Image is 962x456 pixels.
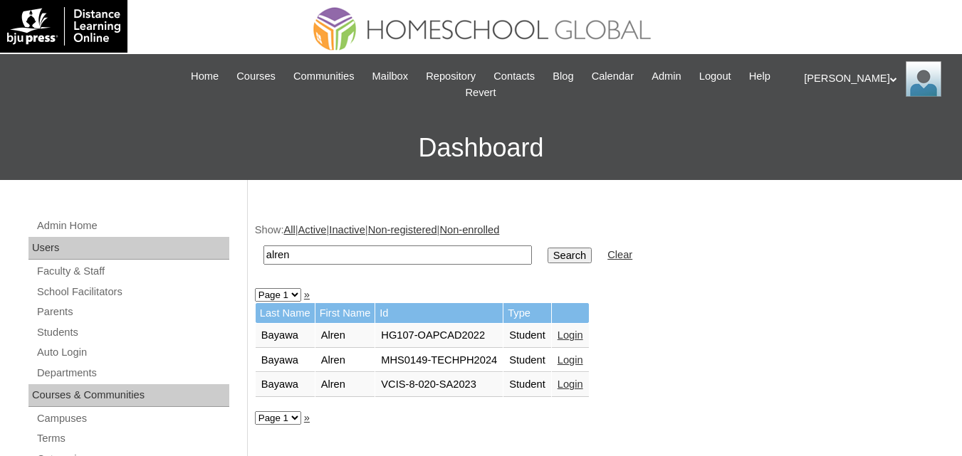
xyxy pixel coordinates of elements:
div: Users [28,237,229,260]
span: Communities [293,68,355,85]
a: Repository [419,68,483,85]
a: Login [558,329,583,341]
a: Clear [607,249,632,260]
a: Faculty & Staff [36,263,229,280]
a: Non-registered [368,224,437,235]
a: Calendar [585,68,641,85]
span: Repository [426,68,476,85]
span: Logout [699,68,731,85]
td: MHS0149-TECHPH2024 [375,349,503,373]
a: Auto Login [36,344,229,361]
td: First Name [315,303,375,324]
span: Mailbox [372,68,409,85]
a: Active [298,224,327,235]
td: Alren [315,349,375,373]
a: Mailbox [365,68,416,85]
a: Departments [36,364,229,382]
a: Campuses [36,410,229,428]
input: Search [263,245,532,265]
td: Bayawa [256,324,315,348]
span: Help [749,68,770,85]
img: Ariane Ebuen [906,61,941,97]
td: Alren [315,324,375,348]
span: Calendar [592,68,634,85]
span: Blog [553,68,573,85]
td: Bayawa [256,373,315,397]
div: [PERSON_NAME] [804,61,948,97]
a: All [283,224,295,235]
a: Terms [36,430,229,447]
a: Parents [36,303,229,321]
td: Student [503,324,551,348]
span: Contacts [493,68,535,85]
a: Inactive [329,224,365,235]
input: Search [548,248,592,263]
a: Admin Home [36,217,229,235]
a: Login [558,354,583,366]
span: Courses [236,68,276,85]
h3: Dashboard [7,116,955,180]
span: Home [191,68,219,85]
a: Courses [229,68,283,85]
img: logo-white.png [7,7,120,46]
a: Blog [545,68,580,85]
a: Home [184,68,226,85]
td: Type [503,303,551,324]
td: Student [503,373,551,397]
td: VCIS-8-020-SA2023 [375,373,503,397]
div: Courses & Communities [28,384,229,407]
a: Students [36,324,229,341]
a: Non-enrolled [439,224,499,235]
td: Alren [315,373,375,397]
div: Show: | | | | [255,223,948,273]
a: Help [742,68,778,85]
span: Admin [652,68,681,85]
td: Id [375,303,503,324]
a: Admin [644,68,689,85]
a: Logout [692,68,738,85]
a: Contacts [486,68,542,85]
a: School Facilitators [36,283,229,301]
a: » [304,289,310,300]
a: Login [558,378,583,390]
td: Bayawa [256,349,315,373]
a: Revert [458,85,503,101]
td: Student [503,349,551,373]
a: Communities [286,68,362,85]
a: » [304,412,310,423]
span: Revert [465,85,496,101]
td: HG107-OAPCAD2022 [375,324,503,348]
td: Last Name [256,303,315,324]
